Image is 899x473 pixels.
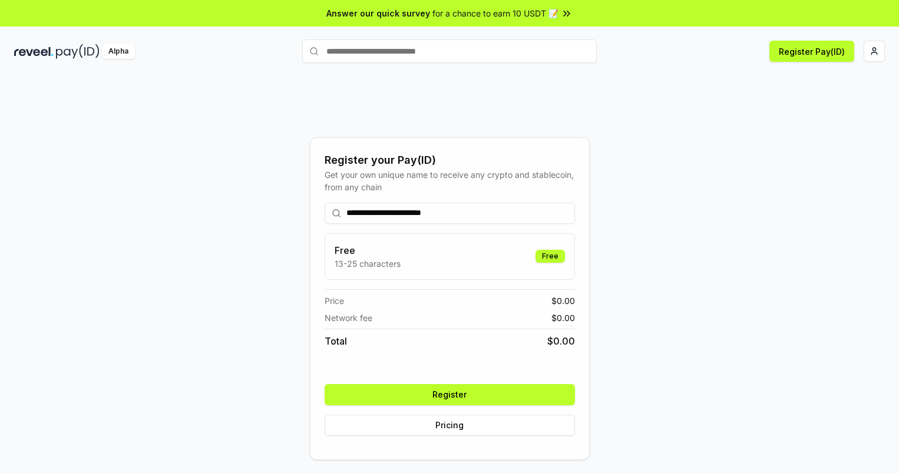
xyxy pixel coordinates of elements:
[551,295,575,307] span: $ 0.00
[325,334,347,348] span: Total
[335,243,401,257] h3: Free
[551,312,575,324] span: $ 0.00
[14,44,54,59] img: reveel_dark
[325,415,575,436] button: Pricing
[536,250,565,263] div: Free
[325,295,344,307] span: Price
[769,41,854,62] button: Register Pay(ID)
[326,7,430,19] span: Answer our quick survey
[325,384,575,405] button: Register
[325,168,575,193] div: Get your own unique name to receive any crypto and stablecoin, from any chain
[102,44,135,59] div: Alpha
[56,44,100,59] img: pay_id
[325,312,372,324] span: Network fee
[325,152,575,168] div: Register your Pay(ID)
[335,257,401,270] p: 13-25 characters
[547,334,575,348] span: $ 0.00
[432,7,558,19] span: for a chance to earn 10 USDT 📝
